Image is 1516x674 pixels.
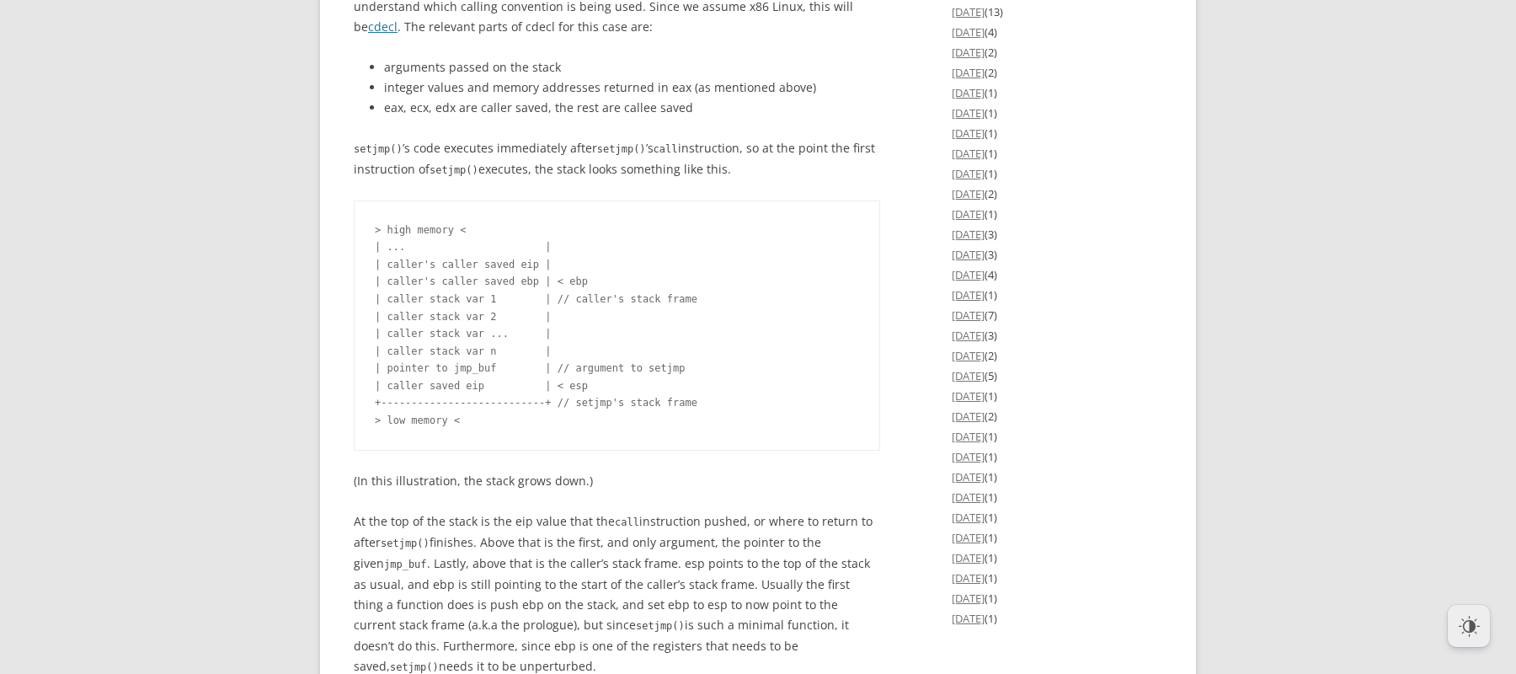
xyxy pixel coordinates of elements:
[952,62,1162,83] li: (2)
[952,527,1162,548] li: (1)
[952,45,985,60] a: [DATE]
[354,143,403,155] code: setjmp()
[952,83,1162,103] li: (1)
[384,57,880,78] li: arguments passed on the stack
[952,328,985,343] a: [DATE]
[654,143,678,155] code: call
[368,19,398,35] a: cdecl
[952,287,985,302] a: [DATE]
[952,386,1162,406] li: (1)
[952,467,1162,487] li: (1)
[615,516,639,528] code: call
[384,559,427,570] code: jmp_buf
[952,204,1162,224] li: (1)
[952,305,1162,325] li: (7)
[354,201,880,451] pre: > high memory < | ... | | caller's caller saved eip | | caller's caller saved ebp | < ebp | calle...
[952,224,1162,244] li: (3)
[952,163,1162,184] li: (1)
[952,247,985,262] a: [DATE]
[952,510,985,525] a: [DATE]
[952,2,1162,22] li: (13)
[390,661,439,673] code: setjmp()
[952,548,1162,568] li: (1)
[952,530,985,545] a: [DATE]
[952,345,1162,366] li: (2)
[384,78,880,98] li: integer values and memory addresses returned in eax (as mentioned above)
[354,471,880,491] p: (In this illustration, the stack grows down.)
[597,143,646,155] code: setjmp()
[952,426,1162,447] li: (1)
[952,244,1162,265] li: (3)
[952,429,985,444] a: [DATE]
[952,449,985,464] a: [DATE]
[952,368,985,383] a: [DATE]
[952,507,1162,527] li: (1)
[952,308,985,323] a: [DATE]
[952,105,985,120] a: [DATE]
[430,164,478,176] code: setjmp()
[952,348,985,363] a: [DATE]
[952,591,985,606] a: [DATE]
[952,184,1162,204] li: (2)
[952,550,985,565] a: [DATE]
[952,487,1162,507] li: (1)
[952,406,1162,426] li: (2)
[952,166,985,181] a: [DATE]
[952,186,985,201] a: [DATE]
[636,620,685,632] code: setjmp()
[952,65,985,80] a: [DATE]
[952,409,985,424] a: [DATE]
[952,227,985,242] a: [DATE]
[952,447,1162,467] li: (1)
[952,24,985,40] a: [DATE]
[952,366,1162,386] li: (5)
[952,611,985,626] a: [DATE]
[952,325,1162,345] li: (3)
[952,285,1162,305] li: (1)
[952,85,985,100] a: [DATE]
[952,267,985,282] a: [DATE]
[952,388,985,404] a: [DATE]
[952,4,985,19] a: [DATE]
[952,22,1162,42] li: (4)
[952,126,985,141] a: [DATE]
[952,608,1162,629] li: (1)
[952,588,1162,608] li: (1)
[952,489,985,505] a: [DATE]
[952,469,985,484] a: [DATE]
[952,570,985,586] a: [DATE]
[952,143,1162,163] li: (1)
[384,98,880,118] li: eax, ecx, edx are caller saved, the rest are callee saved
[354,138,880,180] p: ’s code executes immediately after ’s instruction, so at the point the first instruction of execu...
[381,538,430,549] code: setjmp()
[952,123,1162,143] li: (1)
[952,42,1162,62] li: (2)
[952,103,1162,123] li: (1)
[952,206,985,222] a: [DATE]
[952,265,1162,285] li: (4)
[952,146,985,161] a: [DATE]
[952,568,1162,588] li: (1)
